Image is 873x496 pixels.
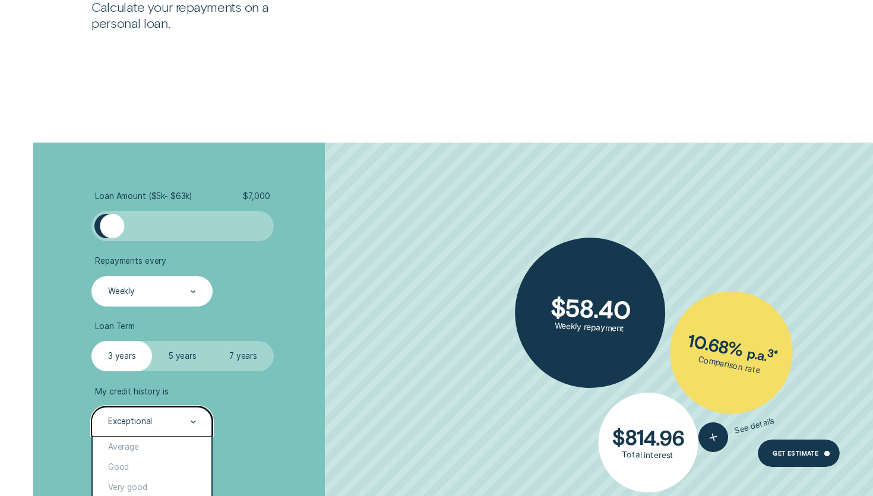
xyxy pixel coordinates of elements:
[734,416,776,436] span: See details
[95,321,135,331] span: Loan Term
[152,341,213,371] label: 5 years
[95,387,168,397] span: My credit history is
[108,417,153,427] div: Exceptional
[213,341,273,371] label: 7 years
[95,191,192,201] span: Loan Amount ( $5k - $63k )
[93,457,211,477] div: Good
[108,287,135,297] div: Weekly
[95,256,166,266] span: Repayments every
[91,341,152,371] label: 3 years
[758,440,840,467] a: Get Estimate
[695,406,779,456] button: See details
[93,437,211,457] div: Average
[243,191,270,201] span: $ 7,000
